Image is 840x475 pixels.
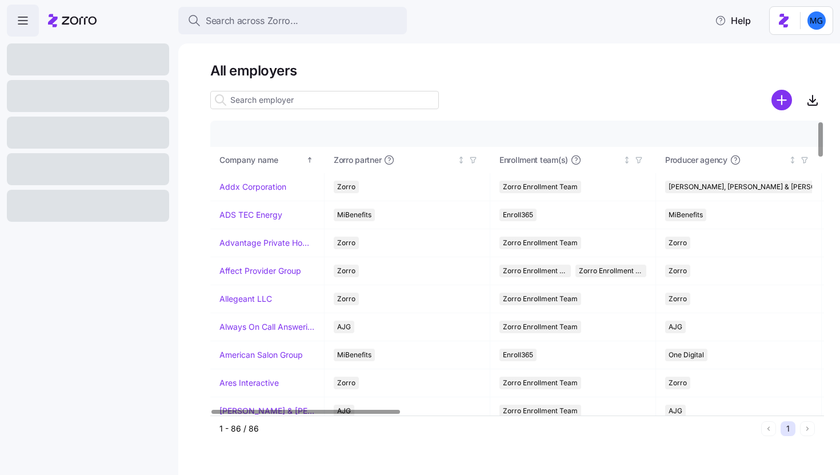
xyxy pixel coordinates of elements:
a: [PERSON_NAME] & [PERSON_NAME]'s [219,405,315,417]
span: MiBenefits [337,349,371,361]
span: Zorro Enrollment Team [503,181,578,193]
th: Zorro partnerNot sorted [325,147,490,173]
span: AJG [669,405,682,417]
span: Zorro Enrollment Team [503,265,567,277]
img: 61c362f0e1d336c60eacb74ec9823875 [807,11,826,30]
a: Affect Provider Group [219,265,301,277]
button: 1 [781,421,795,436]
div: Not sorted [623,156,631,164]
span: Zorro [337,293,355,305]
span: Zorro [337,377,355,389]
div: Not sorted [457,156,465,164]
a: American Salon Group [219,349,303,361]
a: Always On Call Answering Service [219,321,315,333]
a: Addx Corporation [219,181,286,193]
a: Ares Interactive [219,377,279,389]
button: Search across Zorro... [178,7,407,34]
span: AJG [669,321,682,333]
h1: All employers [210,62,824,79]
span: Zorro [669,293,687,305]
span: AJG [337,321,351,333]
svg: add icon [771,90,792,110]
span: Zorro [669,237,687,249]
span: Search across Zorro... [206,14,298,28]
th: Producer agencyNot sorted [656,147,822,173]
input: Search employer [210,91,439,109]
span: Zorro [337,237,355,249]
span: One Digital [669,349,704,361]
div: Company name [219,154,304,166]
span: Zorro Enrollment Team [503,377,578,389]
div: 1 - 86 / 86 [219,423,757,434]
div: Not sorted [789,156,797,164]
span: Zorro Enrollment Experts [579,265,643,277]
span: Zorro Enrollment Team [503,237,578,249]
span: Zorro Enrollment Team [503,321,578,333]
span: Producer agency [665,154,727,166]
span: Enrollment team(s) [499,154,568,166]
a: Advantage Private Home Care [219,237,315,249]
button: Next page [800,421,815,436]
div: Sorted ascending [306,156,314,164]
a: ADS TEC Energy [219,209,282,221]
span: MiBenefits [669,209,703,221]
button: Previous page [761,421,776,436]
span: Enroll365 [503,209,533,221]
span: Help [715,14,751,27]
span: Zorro [669,377,687,389]
a: Allegeant LLC [219,293,272,305]
span: Zorro [669,265,687,277]
th: Company nameSorted ascending [210,147,325,173]
span: Zorro Enrollment Team [503,293,578,305]
span: Zorro [337,181,355,193]
th: Enrollment team(s)Not sorted [490,147,656,173]
button: Help [706,9,760,32]
span: Enroll365 [503,349,533,361]
span: Zorro Enrollment Team [503,405,578,417]
span: Zorro [337,265,355,277]
span: AJG [337,405,351,417]
span: MiBenefits [337,209,371,221]
span: Zorro partner [334,154,381,166]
